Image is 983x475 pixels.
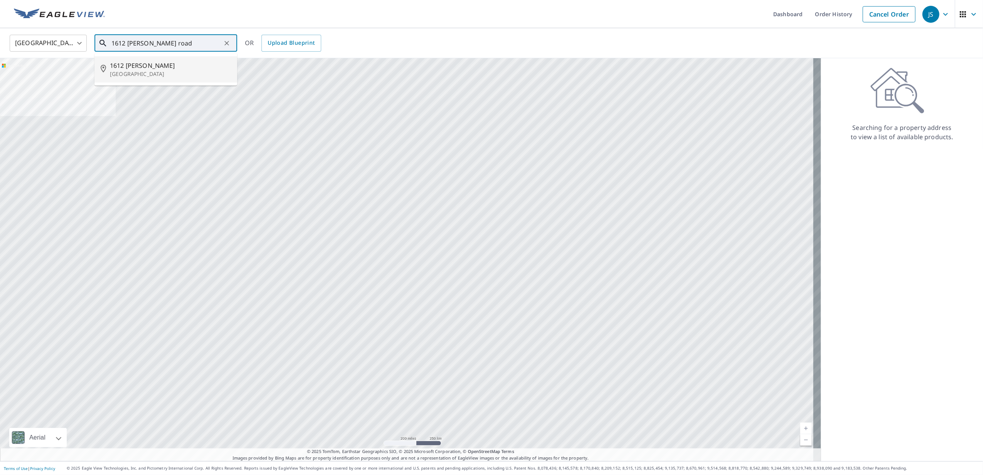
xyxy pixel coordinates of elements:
a: Terms of Use [4,466,28,471]
p: Searching for a property address to view a list of available products. [850,123,954,141]
a: OpenStreetMap [468,448,500,454]
a: Current Level 5, Zoom In [800,423,812,434]
div: OR [245,35,321,52]
a: Current Level 5, Zoom Out [800,434,812,446]
input: Search by address or latitude-longitude [111,32,221,54]
div: Aerial [9,428,67,447]
button: Clear [221,38,232,49]
a: Cancel Order [863,6,916,22]
img: EV Logo [14,8,105,20]
span: 1612 [PERSON_NAME] [110,61,231,70]
p: © 2025 Eagle View Technologies, Inc. and Pictometry International Corp. All Rights Reserved. Repo... [67,465,979,471]
span: © 2025 TomTom, Earthstar Geographics SIO, © 2025 Microsoft Corporation, © [307,448,514,455]
a: Upload Blueprint [261,35,321,52]
a: Terms [501,448,514,454]
div: JS [922,6,939,23]
p: | [4,466,55,471]
a: Privacy Policy [30,466,55,471]
div: [GEOGRAPHIC_DATA] [10,32,87,54]
span: Upload Blueprint [268,38,315,48]
p: [GEOGRAPHIC_DATA] [110,70,231,78]
div: Aerial [27,428,48,447]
